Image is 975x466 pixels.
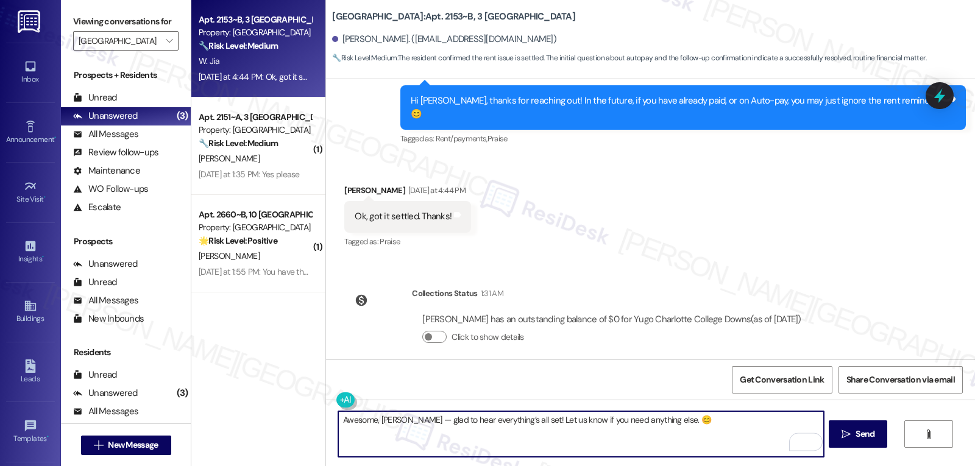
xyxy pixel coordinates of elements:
strong: 🌟 Risk Level: Positive [199,235,277,246]
span: Rent/payments , [436,133,487,144]
span: • [54,133,56,142]
div: Unread [73,91,117,104]
div: [DATE] at 1:55 PM: You have the best day my friend! [199,266,380,277]
label: Click to show details [452,331,523,344]
strong: 🔧 Risk Level: Medium [332,53,397,63]
div: Review follow-ups [73,146,158,159]
div: Maintenance [73,164,140,177]
div: Prospects + Residents [61,69,191,82]
div: Unanswered [73,110,138,122]
div: All Messages [73,128,138,141]
i:  [842,429,851,439]
div: Apt. 2153~B, 3 [GEOGRAPHIC_DATA] [199,13,311,26]
div: Escalate [73,201,121,214]
textarea: To enrich screen reader interactions, please activate Accessibility in Grammarly extension settings [338,411,823,457]
div: [DATE] at 1:35 PM: Yes please [199,169,300,180]
button: Share Conversation via email [838,366,963,394]
div: All Messages [73,405,138,418]
span: [PERSON_NAME] [199,153,260,164]
input: All communities [79,31,159,51]
div: Hi [PERSON_NAME], thanks for reaching out! In the future, if you have already paid, or on Auto-pa... [411,94,946,121]
div: Property: [GEOGRAPHIC_DATA] [199,26,311,39]
div: WO Follow-ups [73,183,148,196]
span: : The resident confirmed the rent issue is settled. The initial question about autopay and the fo... [332,52,926,65]
div: (3) [174,384,191,403]
div: Property: [GEOGRAPHIC_DATA] [199,221,311,234]
b: [GEOGRAPHIC_DATA]: Apt. 2153~B, 3 [GEOGRAPHIC_DATA] [332,10,575,23]
div: [DATE] at 4:44 PM [405,184,466,197]
div: [PERSON_NAME] has an outstanding balance of $0 for Yugo Charlotte College Downs (as of [DATE]) [422,313,801,326]
div: Apt. 2151~A, 3 [GEOGRAPHIC_DATA] [199,111,311,124]
div: [PERSON_NAME]. ([EMAIL_ADDRESS][DOMAIN_NAME]) [332,33,556,46]
div: Tagged as: [344,233,471,250]
a: Insights • [6,236,55,269]
a: Buildings [6,295,55,328]
strong: 🔧 Risk Level: Medium [199,138,278,149]
div: Unread [73,369,117,381]
div: Collections Status [412,287,477,300]
span: • [47,432,49,441]
strong: 🔧 Risk Level: Medium [199,40,278,51]
span: Get Conversation Link [740,373,824,386]
div: [PERSON_NAME] [344,184,471,201]
div: Tagged as: [400,130,966,147]
a: Templates • [6,415,55,448]
div: Residents [61,346,191,359]
div: Property: [GEOGRAPHIC_DATA] [199,124,311,136]
div: (3) [174,107,191,125]
div: 1:31 AM [478,287,503,300]
a: Site Visit • [6,176,55,209]
div: [DATE] at 4:44 PM: Ok, got it settled. Thanks! [199,71,354,82]
a: Inbox [6,56,55,89]
span: [PERSON_NAME] [199,250,260,261]
div: Ok, got it settled. Thanks! [355,210,452,223]
div: Unanswered [73,387,138,400]
span: Praise [380,236,400,247]
button: New Message [81,436,171,455]
div: All Messages [73,294,138,307]
button: Send [829,420,888,448]
div: Unanswered [73,258,138,270]
span: New Message [108,439,158,451]
label: Viewing conversations for [73,12,179,31]
i:  [94,440,103,450]
button: Get Conversation Link [732,366,832,394]
div: Unread [73,276,117,289]
span: Send [856,428,874,440]
span: • [44,193,46,202]
div: Prospects [61,235,191,248]
span: • [42,253,44,261]
a: Leads [6,356,55,389]
span: Share Conversation via email [846,373,955,386]
span: Praise [487,133,508,144]
div: Apt. 2660~B, 10 [GEOGRAPHIC_DATA] [199,208,311,221]
i:  [166,36,172,46]
span: W. Jia [199,55,219,66]
div: New Inbounds [73,312,144,325]
i:  [924,429,933,439]
img: ResiDesk Logo [18,10,43,33]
